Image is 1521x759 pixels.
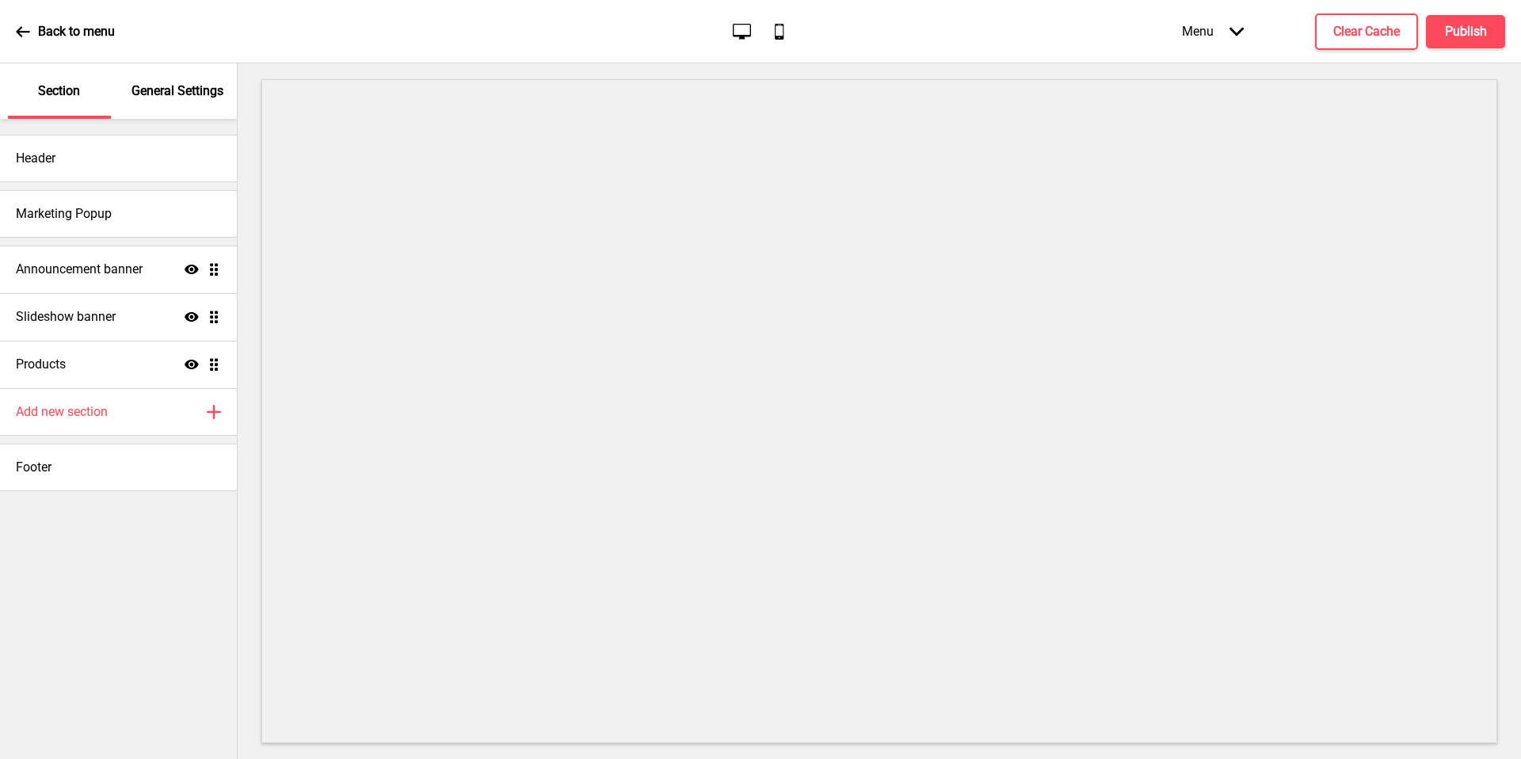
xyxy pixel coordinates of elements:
p: Section [38,82,80,100]
h4: Add new section [16,403,108,421]
p: Back to menu [38,23,115,40]
button: Publish [1426,15,1505,48]
div: Menu [1166,8,1260,55]
h4: Footer [16,459,51,476]
button: Clear Cache [1315,13,1418,50]
p: General Settings [132,82,223,100]
h4: Publish [1445,23,1487,40]
h4: Products [16,356,66,373]
a: Back to menu [16,10,115,53]
h4: Slideshow banner [16,308,116,326]
h4: Announcement banner [16,261,143,278]
h4: Marketing Popup [16,205,112,223]
h4: Clear Cache [1333,23,1400,40]
h4: Header [16,150,55,167]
